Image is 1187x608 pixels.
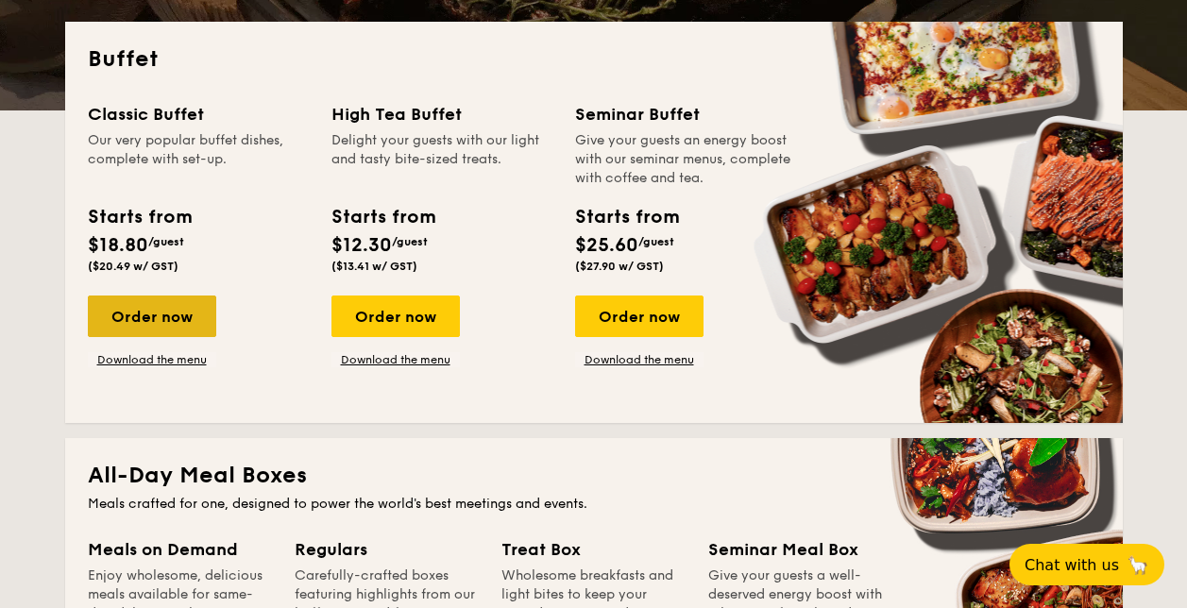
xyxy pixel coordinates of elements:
[331,234,392,257] span: $12.30
[88,352,216,367] a: Download the menu
[392,235,428,248] span: /guest
[88,131,309,188] div: Our very popular buffet dishes, complete with set-up.
[575,260,664,273] span: ($27.90 w/ GST)
[331,131,552,188] div: Delight your guests with our light and tasty bite-sized treats.
[331,296,460,337] div: Order now
[575,203,678,231] div: Starts from
[88,495,1100,514] div: Meals crafted for one, designed to power the world's best meetings and events.
[331,260,417,273] span: ($13.41 w/ GST)
[88,536,272,563] div: Meals on Demand
[575,352,704,367] a: Download the menu
[575,234,638,257] span: $25.60
[708,536,892,563] div: Seminar Meal Box
[1025,556,1119,574] span: Chat with us
[148,235,184,248] span: /guest
[88,260,178,273] span: ($20.49 w/ GST)
[88,234,148,257] span: $18.80
[575,101,796,127] div: Seminar Buffet
[331,101,552,127] div: High Tea Buffet
[501,536,686,563] div: Treat Box
[1009,544,1164,585] button: Chat with us🦙
[88,296,216,337] div: Order now
[331,203,434,231] div: Starts from
[638,235,674,248] span: /guest
[88,101,309,127] div: Classic Buffet
[295,536,479,563] div: Regulars
[88,461,1100,491] h2: All-Day Meal Boxes
[575,296,704,337] div: Order now
[1127,554,1149,576] span: 🦙
[331,352,460,367] a: Download the menu
[88,44,1100,75] h2: Buffet
[88,203,191,231] div: Starts from
[575,131,796,188] div: Give your guests an energy boost with our seminar menus, complete with coffee and tea.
